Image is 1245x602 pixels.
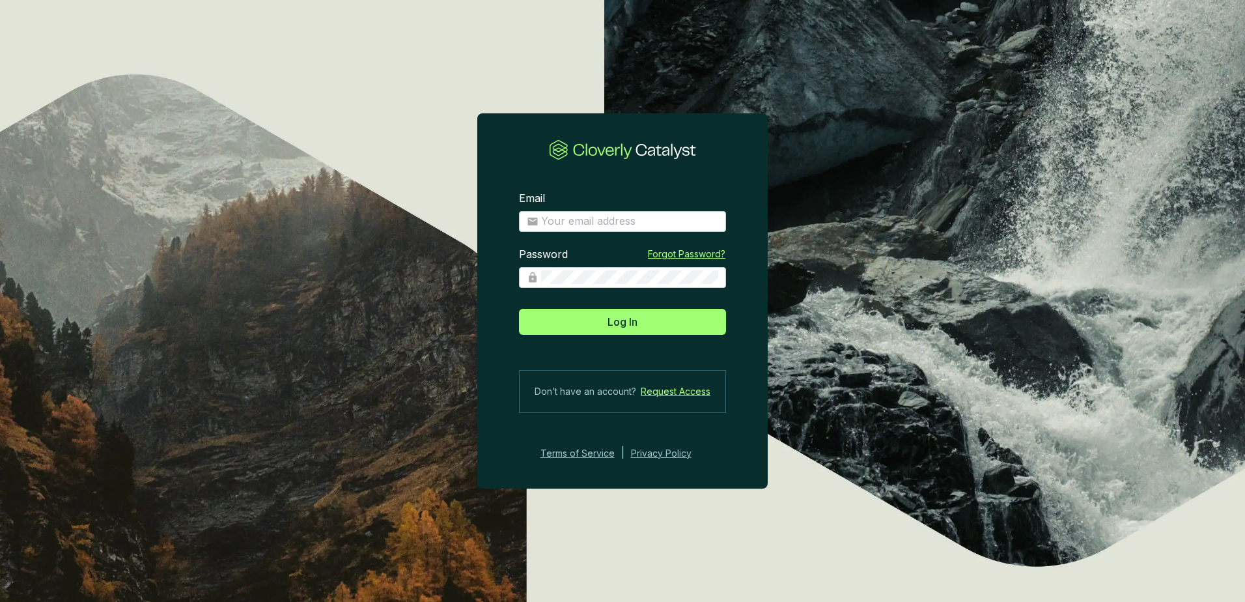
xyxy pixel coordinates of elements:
[541,270,718,285] input: Password
[608,314,637,330] span: Log In
[519,248,568,262] label: Password
[621,446,624,461] div: |
[537,446,615,461] a: Terms of Service
[541,214,718,229] input: Email
[648,248,725,261] a: Forgot Password?
[519,192,545,206] label: Email
[631,446,709,461] a: Privacy Policy
[519,309,726,335] button: Log In
[641,384,710,399] a: Request Access
[535,384,636,399] span: Don’t have an account?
